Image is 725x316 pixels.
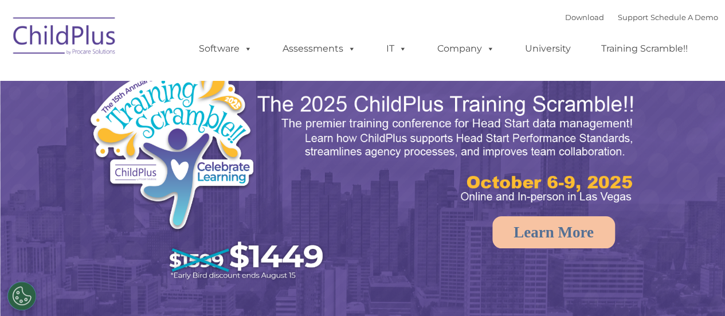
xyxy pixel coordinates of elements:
[187,37,264,60] a: Software
[650,13,718,22] a: Schedule A Demo
[618,13,648,22] a: Support
[426,37,506,60] a: Company
[271,37,367,60] a: Assessments
[565,13,604,22] a: Download
[375,37,418,60] a: IT
[7,282,36,310] button: Cookies Settings
[514,37,582,60] a: University
[590,37,699,60] a: Training Scramble!!
[7,9,122,67] img: ChildPlus by Procare Solutions
[492,216,615,248] a: Learn More
[565,13,718,22] font: |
